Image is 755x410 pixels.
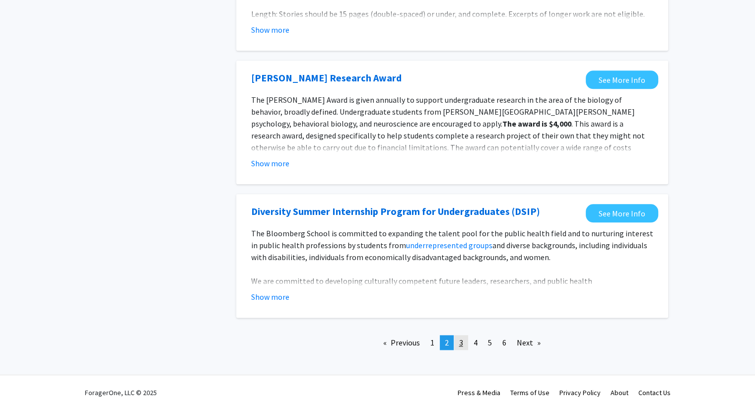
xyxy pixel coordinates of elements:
span: 4 [474,338,478,347]
span: 2 [445,338,449,347]
div: ForagerOne, LLC © 2025 [85,375,157,410]
a: Terms of Use [510,388,549,397]
span: 3 [459,338,463,347]
a: Contact Us [638,388,671,397]
span: 5 [488,338,492,347]
p: We are committed to developing culturally competent future leaders, researchers, and public healt... [251,275,653,335]
a: Opens in a new tab [251,204,540,219]
a: Next page [512,335,546,350]
iframe: Chat [7,365,42,403]
a: Opens in a new tab [586,204,658,222]
a: underrepresented groups [406,240,492,250]
button: Show more [251,157,289,169]
span: The [PERSON_NAME] Award is given annually to support undergraduate research in the area of the bi... [251,95,635,129]
button: Show more [251,24,289,36]
a: Privacy Policy [559,388,601,397]
a: About [611,388,628,397]
span: 6 [502,338,506,347]
p: Length: Stories should be 15 pages (double-spaced) or under, and complete. Excerpts of longer wor... [251,8,653,20]
a: Press & Media [458,388,500,397]
a: Opens in a new tab [586,70,658,89]
p: The Bloomberg School is committed to expanding the talent pool for the public health field and to... [251,227,653,263]
a: Previous page [378,335,425,350]
strong: The award is $4,000 [502,119,571,129]
ul: Pagination [236,335,668,350]
button: Show more [251,291,289,303]
span: 1 [430,338,434,347]
a: Opens in a new tab [251,70,402,85]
